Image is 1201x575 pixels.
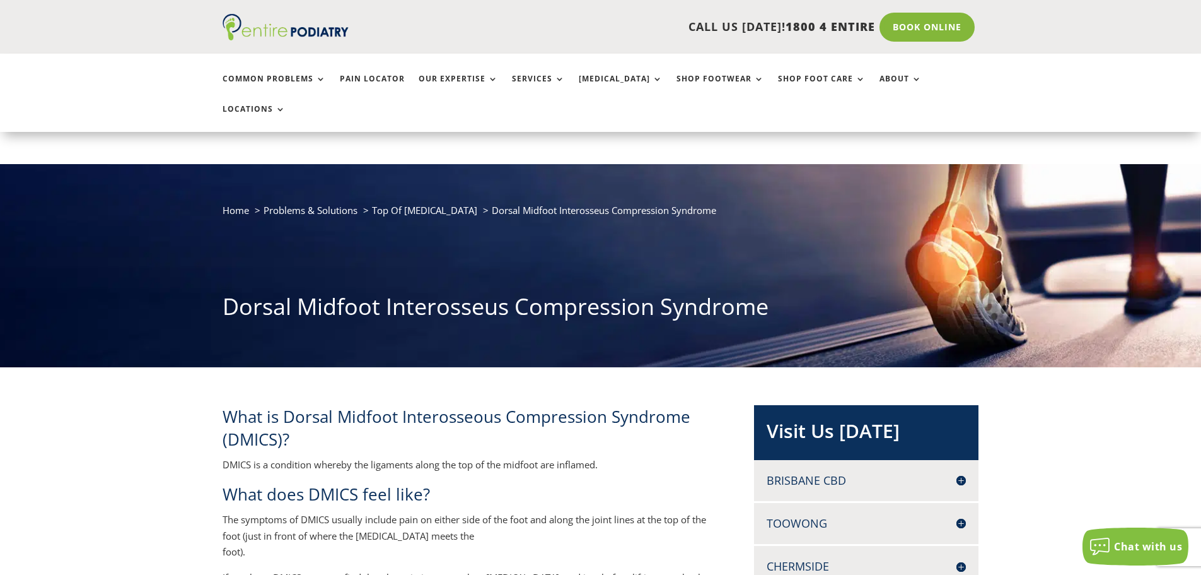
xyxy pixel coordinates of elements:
h1: Dorsal Midfoot Interosseus Compression Syndrome [223,291,979,329]
a: Book Online [879,13,975,42]
span: Dorsal Midfoot Interosseus Compression Syndrome [492,204,716,216]
a: Top Of [MEDICAL_DATA] [372,204,477,216]
span: 1800 4 ENTIRE [786,19,875,34]
nav: breadcrumb [223,202,979,228]
a: Common Problems [223,74,326,102]
span: What does DMICS feel like? [223,483,434,506]
a: Problems & Solutions [264,204,357,216]
h4: Toowong [767,516,966,531]
span: What is Dorsal Midfoot Interosseous Compression Syndrome (DMICS)? [223,405,690,451]
p: DMICS is a condition whereby the ligaments along the top of the midfoot are inflamed. [223,457,713,483]
a: Pain Locator [340,74,405,102]
p: The symptoms of DMICS usually include pain on either side of the foot and along the joint lines a... [223,512,713,570]
a: About [879,74,922,102]
h4: Chermside [767,559,966,574]
span: Chat with us [1114,540,1182,554]
h2: Visit Us [DATE] [767,418,966,451]
a: Shop Footwear [676,74,764,102]
a: Home [223,204,249,216]
a: Entire Podiatry [223,30,349,43]
button: Chat with us [1082,528,1188,566]
a: Shop Foot Care [778,74,866,102]
a: [MEDICAL_DATA] [579,74,663,102]
p: CALL US [DATE]! [397,19,875,35]
h4: Brisbane CBD [767,473,966,489]
a: Locations [223,105,286,132]
a: Our Expertise [419,74,498,102]
a: Services [512,74,565,102]
img: logo (1) [223,14,349,40]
